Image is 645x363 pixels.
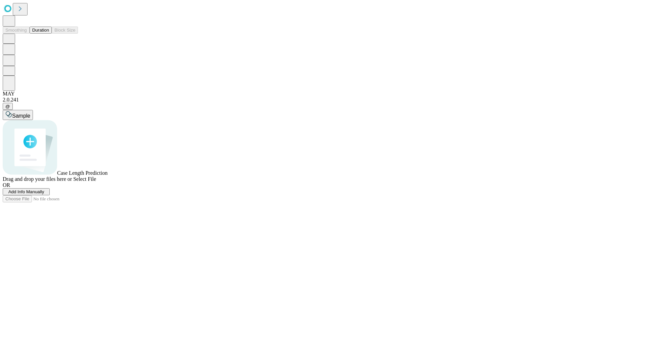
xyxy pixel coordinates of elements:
[12,113,30,119] span: Sample
[5,104,10,109] span: @
[3,182,10,188] span: OR
[3,97,642,103] div: 2.0.241
[30,27,52,34] button: Duration
[73,176,96,182] span: Select File
[57,170,107,176] span: Case Length Prediction
[3,110,33,120] button: Sample
[3,188,50,195] button: Add Info Manually
[3,103,13,110] button: @
[52,27,78,34] button: Block Size
[3,176,72,182] span: Drag and drop your files here or
[8,189,44,194] span: Add Info Manually
[3,27,30,34] button: Smoothing
[3,91,642,97] div: MAY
